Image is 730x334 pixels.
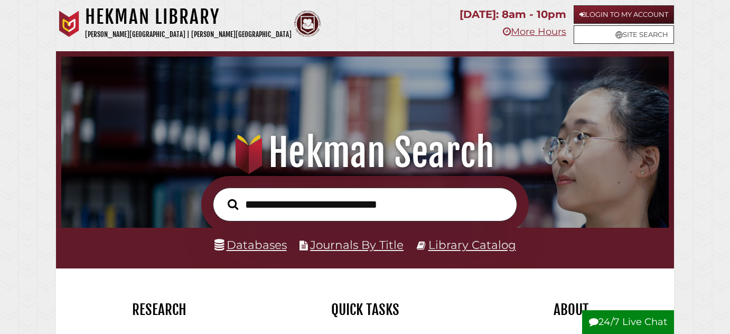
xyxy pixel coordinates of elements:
[85,5,292,29] h1: Hekman Library
[214,238,287,252] a: Databases
[574,25,674,44] a: Site Search
[476,301,666,319] h2: About
[574,5,674,24] a: Login to My Account
[56,11,82,37] img: Calvin University
[294,11,321,37] img: Calvin Theological Seminary
[310,238,404,252] a: Journals By Title
[222,196,244,213] button: Search
[72,129,658,176] h1: Hekman Search
[228,198,239,210] i: Search
[64,301,254,319] h2: Research
[428,238,516,252] a: Library Catalog
[460,5,566,24] p: [DATE]: 8am - 10pm
[85,29,292,41] p: [PERSON_NAME][GEOGRAPHIC_DATA] | [PERSON_NAME][GEOGRAPHIC_DATA]
[270,301,460,319] h2: Quick Tasks
[503,26,566,38] a: More Hours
